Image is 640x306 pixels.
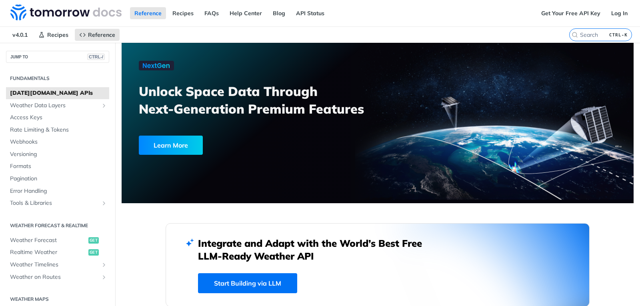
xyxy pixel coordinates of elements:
[6,173,109,185] a: Pagination
[198,237,434,262] h2: Integrate and Adapt with the World’s Best Free LLM-Ready Weather API
[607,31,630,39] kbd: CTRL-K
[6,271,109,283] a: Weather on RoutesShow subpages for Weather on Routes
[10,126,107,134] span: Rate Limiting & Tokens
[6,197,109,209] a: Tools & LibrariesShow subpages for Tools & Libraries
[101,102,107,109] button: Show subpages for Weather Data Layers
[6,51,109,63] button: JUMP TOCTRL-/
[10,114,107,122] span: Access Keys
[572,32,578,38] svg: Search
[6,136,109,148] a: Webhooks
[6,148,109,160] a: Versioning
[139,136,337,155] a: Learn More
[130,7,166,19] a: Reference
[10,4,122,20] img: Tomorrow.io Weather API Docs
[10,248,86,256] span: Realtime Weather
[6,296,109,303] h2: Weather Maps
[10,261,99,269] span: Weather Timelines
[537,7,605,19] a: Get Your Free API Key
[6,124,109,136] a: Rate Limiting & Tokens
[10,150,107,158] span: Versioning
[88,249,99,256] span: get
[6,185,109,197] a: Error Handling
[10,175,107,183] span: Pagination
[607,7,632,19] a: Log In
[200,7,223,19] a: FAQs
[139,136,203,155] div: Learn More
[10,89,107,97] span: [DATE][DOMAIN_NAME] APIs
[10,162,107,170] span: Formats
[8,29,32,41] span: v4.0.1
[292,7,329,19] a: API Status
[6,100,109,112] a: Weather Data LayersShow subpages for Weather Data Layers
[10,138,107,146] span: Webhooks
[34,29,73,41] a: Recipes
[87,54,105,60] span: CTRL-/
[47,31,68,38] span: Recipes
[168,7,198,19] a: Recipes
[6,222,109,229] h2: Weather Forecast & realtime
[6,87,109,99] a: [DATE][DOMAIN_NAME] APIs
[88,237,99,244] span: get
[6,112,109,124] a: Access Keys
[225,7,266,19] a: Help Center
[139,82,386,118] h3: Unlock Space Data Through Next-Generation Premium Features
[101,274,107,280] button: Show subpages for Weather on Routes
[88,31,115,38] span: Reference
[101,200,107,206] button: Show subpages for Tools & Libraries
[6,259,109,271] a: Weather TimelinesShow subpages for Weather Timelines
[6,246,109,258] a: Realtime Weatherget
[10,236,86,244] span: Weather Forecast
[139,61,174,70] img: NextGen
[6,75,109,82] h2: Fundamentals
[75,29,120,41] a: Reference
[6,234,109,246] a: Weather Forecastget
[10,187,107,195] span: Error Handling
[6,160,109,172] a: Formats
[10,199,99,207] span: Tools & Libraries
[10,102,99,110] span: Weather Data Layers
[268,7,290,19] a: Blog
[10,273,99,281] span: Weather on Routes
[198,273,297,293] a: Start Building via LLM
[101,262,107,268] button: Show subpages for Weather Timelines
